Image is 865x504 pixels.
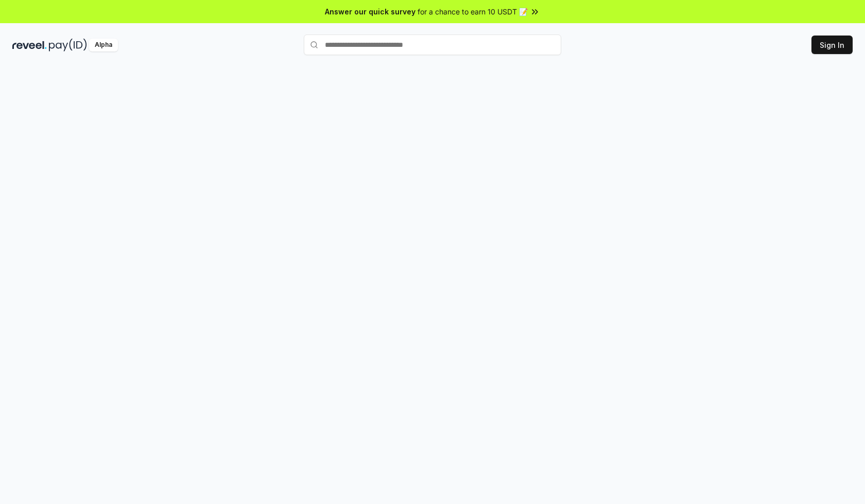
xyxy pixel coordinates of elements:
[12,39,47,51] img: reveel_dark
[49,39,87,51] img: pay_id
[325,6,416,17] span: Answer our quick survey
[418,6,528,17] span: for a chance to earn 10 USDT 📝
[89,39,118,51] div: Alpha
[811,36,853,54] button: Sign In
